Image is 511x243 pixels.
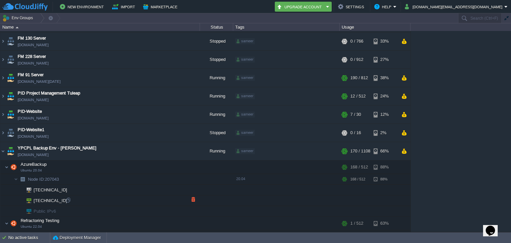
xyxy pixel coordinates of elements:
div: 2% [374,124,395,142]
a: FM 228 Server [18,53,46,60]
span: Ubuntu 22.04 [21,225,42,229]
div: sameer [235,130,255,136]
a: [TECHNICAL_ID] [33,187,68,192]
span: 207043 [27,176,60,182]
a: [DOMAIN_NAME] [18,133,49,140]
div: Stopped [200,32,233,50]
span: [TECHNICAL_ID] [33,185,68,195]
div: sameer [235,75,255,81]
div: Status [200,23,233,31]
img: AMDAwAAAACH5BAEAAAAALAAAAAABAAEAAAICRAEAOw== [18,230,27,241]
img: AMDAwAAAACH5BAEAAAAALAAAAAABAAEAAAICRAEAOw== [6,87,15,105]
span: AzureBackup [20,161,48,167]
button: Upgrade Account [277,3,324,11]
img: AMDAwAAAACH5BAEAAAAALAAAAAABAAEAAAICRAEAOw== [18,206,22,216]
button: New Environment [60,3,106,11]
button: Env Groups [2,13,35,23]
div: 12 / 512 [350,87,366,105]
img: AMDAwAAAACH5BAEAAAAALAAAAAABAAEAAAICRAEAOw== [6,51,15,69]
img: AMDAwAAAACH5BAEAAAAALAAAAAABAAEAAAICRAEAOw== [6,69,15,87]
img: AMDAwAAAACH5BAEAAAAALAAAAAABAAEAAAICRAEAOw== [22,206,31,216]
div: 88% [374,160,395,174]
img: AMDAwAAAACH5BAEAAAAALAAAAAABAAEAAAICRAEAOw== [22,185,31,195]
span: Ubuntu 20.04 [21,168,42,172]
button: Help [374,3,393,11]
img: AMDAwAAAACH5BAEAAAAALAAAAAABAAEAAAICRAEAOw== [16,27,19,28]
span: [DOMAIN_NAME][DATE] [18,78,61,85]
img: AMDAwAAAACH5BAEAAAAALAAAAAABAAEAAAICRAEAOw== [0,106,6,123]
div: Running [200,87,233,105]
div: sameer [235,148,255,154]
div: Name [1,23,200,31]
span: 20.04 [236,177,245,181]
img: AMDAwAAAACH5BAEAAAAALAAAAAABAAEAAAICRAEAOw== [5,160,9,174]
img: AMDAwAAAACH5BAEAAAAALAAAAAABAAEAAAICRAEAOw== [6,142,15,160]
img: AMDAwAAAACH5BAEAAAAALAAAAAABAAEAAAICRAEAOw== [0,124,6,142]
img: AMDAwAAAACH5BAEAAAAALAAAAAABAAEAAAICRAEAOw== [9,160,18,174]
img: AMDAwAAAACH5BAEAAAAALAAAAAABAAEAAAICRAEAOw== [5,217,9,230]
span: YPCPL Backup Env - [PERSON_NAME] [18,145,96,151]
img: AMDAwAAAACH5BAEAAAAALAAAAAABAAEAAAICRAEAOw== [18,174,27,184]
div: sameer [235,112,255,118]
img: AMDAwAAAACH5BAEAAAAALAAAAAABAAEAAAICRAEAOw== [6,124,15,142]
a: [TECHNICAL_ID] [33,198,68,203]
span: [DOMAIN_NAME] [18,42,49,48]
div: 24% [374,87,395,105]
img: AMDAwAAAACH5BAEAAAAALAAAAAABAAEAAAICRAEAOw== [9,217,18,230]
div: 88% [374,174,395,184]
div: sameer [235,93,255,99]
div: Running [200,142,233,160]
img: AMDAwAAAACH5BAEAAAAALAAAAAABAAEAAAICRAEAOw== [6,106,15,123]
div: 170 / 1108 [350,142,370,160]
div: Stopped [200,51,233,69]
div: 63% [374,217,395,230]
div: 0 / 16 [350,124,361,142]
div: 0 / 912 [350,51,363,69]
iframe: chat widget [483,216,504,236]
div: 190 / 812 [350,69,368,87]
div: 38% [374,69,395,87]
div: 63% [374,230,395,241]
div: 1 / 512 [350,230,361,241]
div: 7 / 30 [350,106,361,123]
button: Settings [338,3,366,11]
div: 0 / 766 [350,32,363,50]
img: AMDAwAAAACH5BAEAAAAALAAAAAABAAEAAAICRAEAOw== [14,230,18,241]
button: Marketplace [143,3,179,11]
img: AMDAwAAAACH5BAEAAAAALAAAAAABAAEAAAICRAEAOw== [6,32,15,50]
span: FM 130 Server [18,35,46,42]
div: sameer [235,57,255,63]
img: AMDAwAAAACH5BAEAAAAALAAAAAABAAEAAAICRAEAOw== [0,69,6,87]
a: Public IPv6 [33,209,57,214]
button: [DOMAIN_NAME][EMAIL_ADDRESS][DOMAIN_NAME] [405,3,504,11]
img: AMDAwAAAACH5BAEAAAAALAAAAAABAAEAAAICRAEAOw== [0,87,6,105]
div: sameer [235,38,255,44]
a: Node ID:207043 [27,176,60,182]
div: Usage [340,23,410,31]
div: 33% [374,32,395,50]
div: 1 / 512 [350,217,363,230]
a: PID-Website1 [18,126,44,133]
span: Node ID: [28,177,45,182]
img: AMDAwAAAACH5BAEAAAAALAAAAAABAAEAAAICRAEAOw== [0,142,6,160]
div: 168 / 512 [350,174,365,184]
a: Refractoring TestingUbuntu 22.04 [20,218,60,223]
div: Running [200,106,233,123]
a: FM 91 Server [18,72,44,78]
span: [DOMAIN_NAME] [18,60,49,67]
a: [DOMAIN_NAME] [18,115,49,122]
span: [TECHNICAL_ID] [33,195,68,206]
span: Refractoring Testing [20,218,60,223]
div: Stopped [200,124,233,142]
a: PID-Website [18,108,42,115]
div: 12% [374,106,395,123]
div: Running [200,69,233,87]
button: Deployment Manager [53,234,101,241]
img: AMDAwAAAACH5BAEAAAAALAAAAAABAAEAAAICRAEAOw== [14,174,18,184]
img: AMDAwAAAACH5BAEAAAAALAAAAAABAAEAAAICRAEAOw== [0,51,6,69]
img: AMDAwAAAACH5BAEAAAAALAAAAAABAAEAAAICRAEAOw== [0,32,6,50]
img: AMDAwAAAACH5BAEAAAAALAAAAAABAAEAAAICRAEAOw== [18,195,22,206]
